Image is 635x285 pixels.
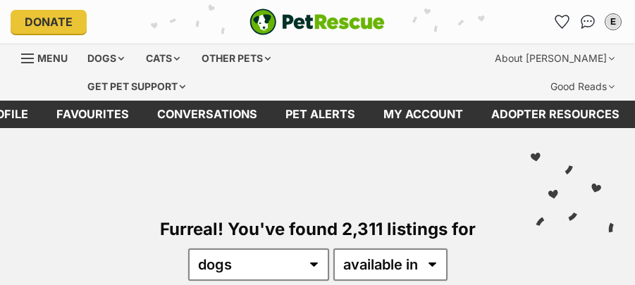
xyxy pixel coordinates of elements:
[136,44,190,72] div: Cats
[249,8,385,35] a: PetRescue
[477,101,634,128] a: Adopter resources
[11,10,87,34] a: Donate
[249,8,385,35] img: logo-e224e6f780fb5917bec1dbf3a21bbac754714ae5b6737aabdf751b685950b380.svg
[602,11,624,33] button: My account
[581,15,596,29] img: chat-41dd97257d64d25036548639549fe6c8038ab92f7586957e7f3b1b290dea8141.svg
[21,44,78,70] a: Menu
[485,44,624,72] div: About [PERSON_NAME]
[143,101,271,128] a: conversations
[551,11,624,33] ul: Account quick links
[160,219,476,239] span: Furreal! You've found 2,311 listings for
[78,44,134,72] div: Dogs
[577,11,599,33] a: Conversations
[37,52,68,64] span: Menu
[42,101,143,128] a: Favourites
[78,72,195,101] div: Get pet support
[541,72,624,101] div: Good Reads
[606,15,620,29] div: E
[271,101,369,128] a: Pet alerts
[192,44,280,72] div: Other pets
[551,11,574,33] a: Favourites
[369,101,477,128] a: My account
